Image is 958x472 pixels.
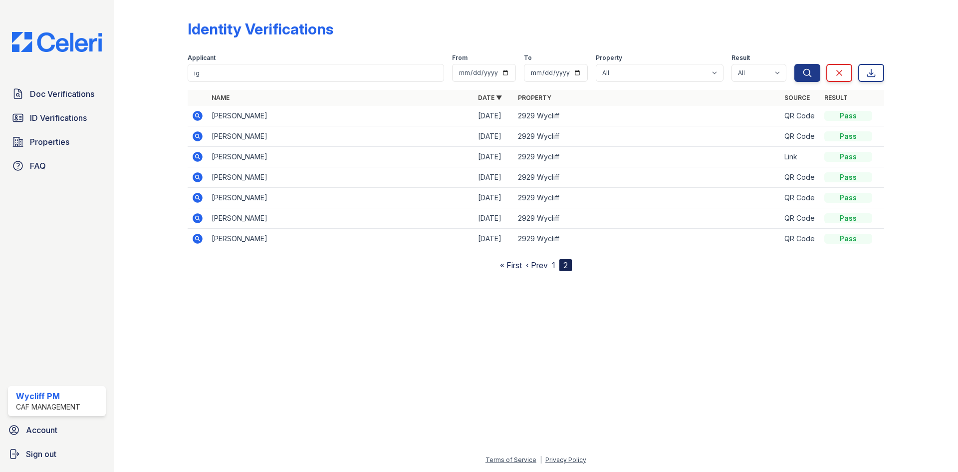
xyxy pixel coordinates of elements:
div: Pass [824,152,872,162]
label: Result [731,54,750,62]
span: Doc Verifications [30,88,94,100]
td: 2929 Wycliff [514,167,780,188]
div: Pass [824,111,872,121]
div: 2 [559,259,572,271]
span: ID Verifications [30,112,87,124]
a: Result [824,94,848,101]
div: Pass [824,172,872,182]
a: Properties [8,132,106,152]
div: Pass [824,213,872,223]
td: [PERSON_NAME] [208,167,474,188]
td: QR Code [780,188,820,208]
a: Name [212,94,230,101]
label: To [524,54,532,62]
td: [PERSON_NAME] [208,229,474,249]
div: Identity Verifications [188,20,333,38]
img: CE_Logo_Blue-a8612792a0a2168367f1c8372b55b34899dd931a85d93a1a3d3e32e68fde9ad4.png [4,32,110,52]
span: FAQ [30,160,46,172]
td: QR Code [780,229,820,249]
div: | [540,456,542,464]
a: ID Verifications [8,108,106,128]
td: [PERSON_NAME] [208,188,474,208]
td: [DATE] [474,126,514,147]
a: ‹ Prev [526,260,548,270]
td: QR Code [780,167,820,188]
td: 2929 Wycliff [514,147,780,167]
input: Search by name or phone number [188,64,444,82]
div: Pass [824,234,872,244]
label: Applicant [188,54,216,62]
a: Doc Verifications [8,84,106,104]
td: [PERSON_NAME] [208,126,474,147]
div: CAF Management [16,402,80,412]
td: 2929 Wycliff [514,229,780,249]
span: Account [26,424,57,436]
td: [PERSON_NAME] [208,106,474,126]
span: Properties [30,136,69,148]
td: [DATE] [474,147,514,167]
div: Wycliff PM [16,390,80,402]
a: Account [4,420,110,440]
td: QR Code [780,106,820,126]
a: Terms of Service [485,456,536,464]
div: Pass [824,193,872,203]
td: 2929 Wycliff [514,106,780,126]
label: Property [596,54,622,62]
div: Pass [824,131,872,141]
td: [DATE] [474,167,514,188]
label: From [452,54,468,62]
a: Sign out [4,444,110,464]
td: QR Code [780,126,820,147]
td: [DATE] [474,208,514,229]
td: 2929 Wycliff [514,208,780,229]
a: Privacy Policy [545,456,586,464]
td: 2929 Wycliff [514,126,780,147]
td: 2929 Wycliff [514,188,780,208]
td: [PERSON_NAME] [208,147,474,167]
a: FAQ [8,156,106,176]
td: [DATE] [474,106,514,126]
td: [DATE] [474,188,514,208]
a: Date ▼ [478,94,502,101]
td: QR Code [780,208,820,229]
td: [PERSON_NAME] [208,208,474,229]
td: [DATE] [474,229,514,249]
a: Property [518,94,551,101]
td: Link [780,147,820,167]
a: Source [784,94,810,101]
a: 1 [552,260,555,270]
a: « First [500,260,522,270]
span: Sign out [26,448,56,460]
